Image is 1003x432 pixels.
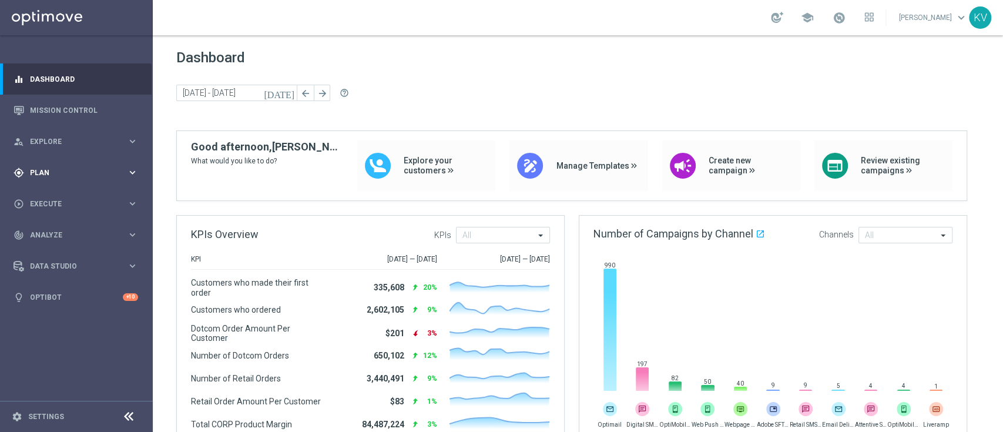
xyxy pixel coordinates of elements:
i: track_changes [14,230,24,240]
i: keyboard_arrow_right [127,260,138,272]
i: lightbulb [14,292,24,303]
a: [PERSON_NAME]keyboard_arrow_down [898,9,969,26]
button: Mission Control [13,106,139,115]
a: Settings [28,413,64,420]
button: person_search Explore keyboard_arrow_right [13,137,139,146]
i: keyboard_arrow_right [127,198,138,209]
div: Data Studio [14,261,127,272]
div: Dashboard [14,63,138,95]
span: Analyze [30,232,127,239]
i: settings [12,411,22,422]
span: Data Studio [30,263,127,270]
a: Optibot [30,282,123,313]
i: keyboard_arrow_right [127,229,138,240]
span: Explore [30,138,127,145]
div: Optibot [14,282,138,313]
div: Execute [14,199,127,209]
i: gps_fixed [14,168,24,178]
button: lightbulb Optibot +10 [13,293,139,302]
button: track_changes Analyze keyboard_arrow_right [13,230,139,240]
i: keyboard_arrow_right [127,136,138,147]
i: play_circle_outline [14,199,24,209]
i: person_search [14,136,24,147]
a: Dashboard [30,63,138,95]
button: equalizer Dashboard [13,75,139,84]
button: gps_fixed Plan keyboard_arrow_right [13,168,139,178]
span: school [801,11,814,24]
i: keyboard_arrow_right [127,167,138,178]
span: keyboard_arrow_down [955,11,968,24]
div: Mission Control [14,95,138,126]
div: +10 [123,293,138,301]
div: Plan [14,168,127,178]
button: play_circle_outline Execute keyboard_arrow_right [13,199,139,209]
i: equalizer [14,74,24,85]
span: Execute [30,200,127,207]
span: Plan [30,169,127,176]
a: Mission Control [30,95,138,126]
div: Analyze [14,230,127,240]
button: Data Studio keyboard_arrow_right [13,262,139,271]
div: Explore [14,136,127,147]
div: KV [969,6,991,29]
